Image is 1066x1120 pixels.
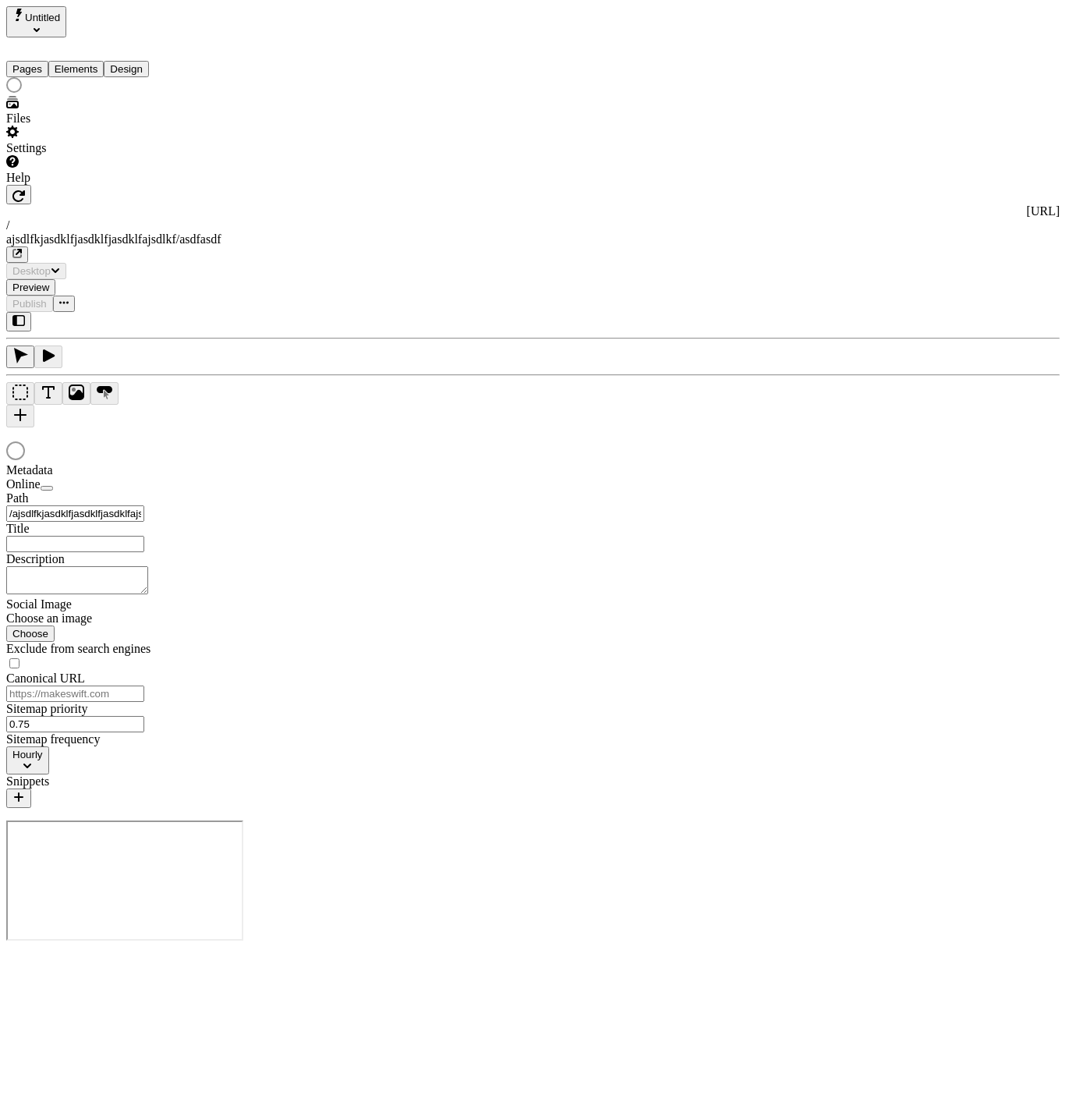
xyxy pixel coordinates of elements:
iframe: Cookie Feature Detection [6,821,243,941]
span: Publish [12,298,47,310]
span: Hourly [12,749,43,760]
button: Choose [6,626,55,642]
span: Title [6,522,30,535]
button: Design [104,61,149,77]
div: ajsdlfkjasdklfjasdklfjasdklfajsdlkf/asdfasdf [6,232,1060,246]
button: Desktop [6,263,66,279]
span: Choose [12,628,48,640]
div: Choose an image [6,611,193,626]
button: Button [90,382,119,405]
span: Description [6,552,65,565]
div: Files [6,112,193,126]
button: Select site [6,6,66,37]
button: Pages [6,61,48,77]
button: Hourly [6,746,49,774]
span: Path [6,491,28,505]
div: Settings [6,141,193,155]
span: Sitemap frequency [6,732,100,746]
input: https://makeswift.com [6,686,144,702]
div: / [6,218,1060,232]
button: Preview [6,279,55,296]
div: Metadata [6,463,193,477]
span: Social Image [6,597,72,611]
div: Snippets [6,774,193,789]
div: [URL] [6,204,1060,218]
button: Elements [48,61,104,77]
span: Preview [12,282,49,293]
button: Box [6,382,34,405]
div: Help [6,171,193,185]
span: Sitemap priority [6,702,87,715]
button: Text [34,382,62,405]
span: Canonical URL [6,672,85,685]
button: Image [62,382,90,405]
span: Exclude from search engines [6,642,151,655]
span: Desktop [12,265,51,277]
span: Untitled [25,12,60,23]
button: Publish [6,296,53,312]
span: Online [6,477,41,491]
